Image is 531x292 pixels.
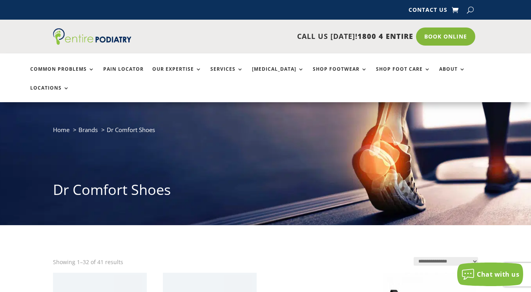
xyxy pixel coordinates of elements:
[477,270,519,279] span: Chat with us
[53,28,131,45] img: logo (1)
[252,66,304,83] a: [MEDICAL_DATA]
[150,31,413,42] p: CALL US [DATE]!
[210,66,243,83] a: Services
[30,85,69,102] a: Locations
[53,39,131,46] a: Entire Podiatry
[409,7,447,16] a: Contact Us
[53,125,478,141] nav: breadcrumb
[78,126,98,134] a: Brands
[414,257,478,266] select: Shop order
[376,66,431,83] a: Shop Foot Care
[30,66,95,83] a: Common Problems
[53,126,69,134] a: Home
[457,263,523,286] button: Chat with us
[313,66,367,83] a: Shop Footwear
[439,66,465,83] a: About
[107,126,155,134] span: Dr Comfort Shoes
[416,28,475,46] a: Book Online
[53,180,478,204] h1: Dr Comfort Shoes
[103,66,144,83] a: Pain Locator
[358,31,413,41] span: 1800 4 ENTIRE
[53,257,123,267] p: Showing 1–32 of 41 results
[152,66,202,83] a: Our Expertise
